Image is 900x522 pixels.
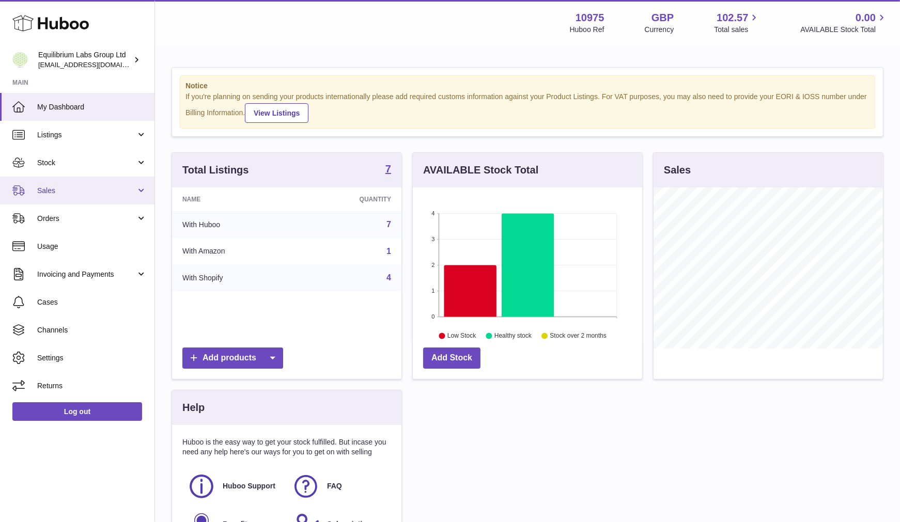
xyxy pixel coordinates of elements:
[37,297,147,307] span: Cases
[431,262,435,268] text: 2
[386,273,391,282] a: 4
[37,214,136,224] span: Orders
[12,52,28,68] img: huboo@equilibriumlabs.com
[37,353,147,363] span: Settings
[651,11,674,25] strong: GBP
[800,11,888,35] a: 0.00 AVAILABLE Stock Total
[431,210,435,216] text: 4
[664,163,691,177] h3: Sales
[386,220,391,229] a: 7
[172,264,298,291] td: With Shopify
[37,325,147,335] span: Channels
[423,163,538,177] h3: AVAILABLE Stock Total
[431,288,435,294] text: 1
[37,242,147,251] span: Usage
[12,402,142,421] a: Log out
[182,401,205,415] h3: Help
[431,313,435,320] text: 0
[717,11,748,25] span: 102.57
[245,103,308,123] a: View Listings
[172,187,298,211] th: Name
[38,50,131,70] div: Equilibrium Labs Group Ltd
[494,332,532,339] text: Healthy stock
[37,381,147,391] span: Returns
[385,164,391,174] strong: 7
[386,247,391,256] a: 1
[185,81,870,91] strong: Notice
[576,11,604,25] strong: 10975
[38,60,152,69] span: [EMAIL_ADDRESS][DOMAIN_NAME]
[37,270,136,279] span: Invoicing and Payments
[172,211,298,238] td: With Huboo
[292,472,386,500] a: FAQ
[550,332,607,339] text: Stock over 2 months
[423,347,480,369] a: Add Stock
[431,236,435,242] text: 3
[182,437,391,457] p: Huboo is the easy way to get your stock fulfilled. But incase you need any help here's our ways f...
[327,481,342,491] span: FAQ
[37,102,147,112] span: My Dashboard
[856,11,876,25] span: 0.00
[385,164,391,176] a: 7
[185,92,870,123] div: If you're planning on sending your products internationally please add required customs informati...
[223,481,275,491] span: Huboo Support
[37,186,136,196] span: Sales
[714,25,760,35] span: Total sales
[37,130,136,140] span: Listings
[800,25,888,35] span: AVAILABLE Stock Total
[182,347,283,369] a: Add products
[37,158,136,168] span: Stock
[645,25,674,35] div: Currency
[298,187,401,211] th: Quantity
[447,332,476,339] text: Low Stock
[714,11,760,35] a: 102.57 Total sales
[570,25,604,35] div: Huboo Ref
[188,472,282,500] a: Huboo Support
[172,238,298,265] td: With Amazon
[182,163,249,177] h3: Total Listings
